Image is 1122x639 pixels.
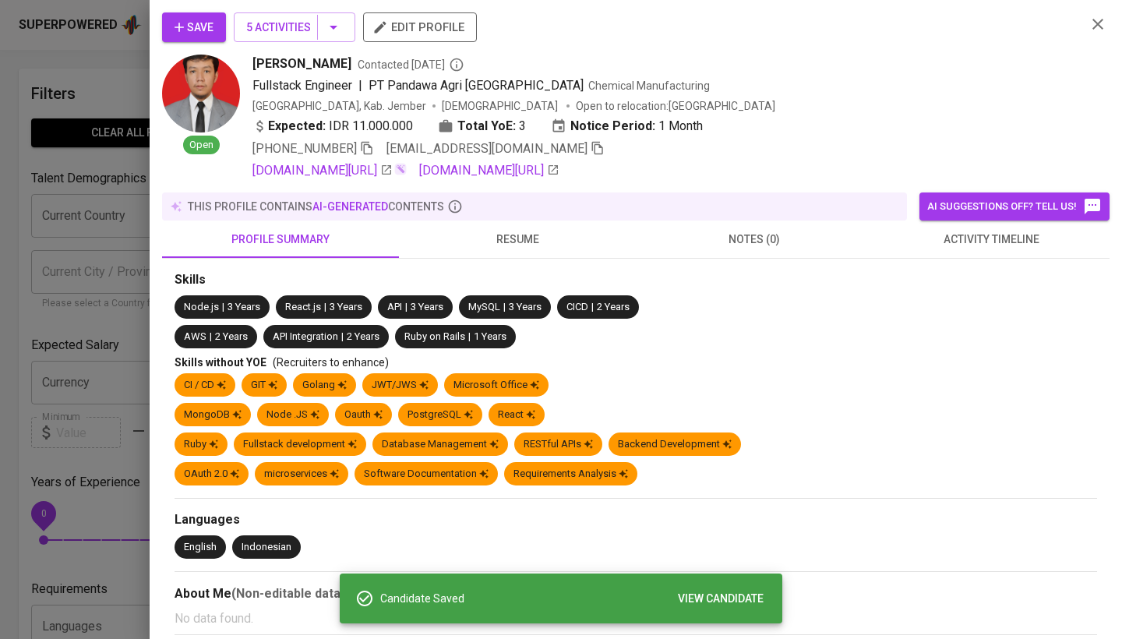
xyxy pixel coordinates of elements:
[228,301,260,312] span: 3 Years
[252,78,352,93] span: Fullstack Engineer
[175,609,1097,628] p: No data found.
[498,408,535,422] div: React
[175,584,1097,603] div: About Me
[372,378,429,393] div: JWT/JWS
[363,12,477,42] button: edit profile
[302,378,347,393] div: Golang
[576,98,775,114] p: Open to relocation : [GEOGRAPHIC_DATA]
[474,330,506,342] span: 1 Years
[411,301,443,312] span: 3 Years
[380,584,770,613] div: Candidate Saved
[882,230,1100,249] span: activity timeline
[347,330,379,342] span: 2 Years
[358,57,464,72] span: Contacted [DATE]
[266,408,319,422] div: Node .JS
[252,98,426,114] div: [GEOGRAPHIC_DATA], Kab. Jember
[184,378,226,393] div: CI / CD
[184,301,219,312] span: Node.js
[591,300,594,315] span: |
[215,330,248,342] span: 2 Years
[618,437,732,452] div: Backend Development
[382,437,499,452] div: Database Management
[251,378,277,393] div: GIT
[419,161,559,180] a: [DOMAIN_NAME][URL]
[175,18,213,37] span: Save
[449,57,464,72] svg: By Batam recruiter
[457,117,516,136] b: Total YoE:
[252,141,357,156] span: [PHONE_NUMBER]
[222,300,224,315] span: |
[312,200,388,213] span: AI-generated
[285,301,321,312] span: React.js
[243,437,357,452] div: Fullstack development
[162,55,240,132] img: fe04ac98d75e23734361910d905af9d7.jpg
[919,192,1110,221] button: AI suggestions off? Tell us!
[387,301,402,312] span: API
[588,79,710,92] span: Chemical Manufacturing
[330,301,362,312] span: 3 Years
[252,117,413,136] div: IDR 11.000.000
[503,300,506,315] span: |
[234,12,355,42] button: 5 Activities
[242,540,291,555] div: Indonesian
[376,17,464,37] span: edit profile
[268,117,326,136] b: Expected:
[210,330,212,344] span: |
[927,197,1102,216] span: AI suggestions off? Tell us!
[171,230,390,249] span: profile summary
[405,300,408,315] span: |
[184,408,242,422] div: MongoDB
[162,12,226,42] button: Save
[231,586,457,601] b: (Non-editable data from old database)
[513,467,628,482] div: Requirements Analysis
[252,55,351,73] span: [PERSON_NAME]
[264,467,339,482] div: microservices
[408,408,473,422] div: PostgreSQL
[566,301,588,312] span: CICD
[324,300,326,315] span: |
[509,301,542,312] span: 3 Years
[175,356,266,369] span: Skills without YOE
[246,18,343,37] span: 5 Activities
[184,467,239,482] div: OAuth 2.0
[551,117,703,136] div: 1 Month
[404,330,465,342] span: Ruby on Rails
[468,330,471,344] span: |
[273,356,389,369] span: (Recruiters to enhance)
[184,330,206,342] span: AWS
[468,301,500,312] span: MySQL
[273,330,338,342] span: API Integration
[645,230,863,249] span: notes (0)
[175,271,1097,289] div: Skills
[678,589,764,609] span: VIEW CANDIDATE
[188,199,444,214] p: this profile contains contents
[183,138,220,153] span: Open
[358,76,362,95] span: |
[519,117,526,136] span: 3
[442,98,560,114] span: [DEMOGRAPHIC_DATA]
[364,467,489,482] div: Software Documentation
[184,437,218,452] div: Ruby
[386,141,587,156] span: [EMAIL_ADDRESS][DOMAIN_NAME]
[394,163,407,175] img: magic_wand.svg
[341,330,344,344] span: |
[363,20,477,33] a: edit profile
[175,511,1097,529] div: Languages
[597,301,630,312] span: 2 Years
[344,408,383,422] div: Oauth
[369,78,584,93] span: PT Pandawa Agri [GEOGRAPHIC_DATA]
[184,540,217,555] div: English
[570,117,655,136] b: Notice Period:
[453,378,539,393] div: Microsoft Office
[408,230,626,249] span: resume
[252,161,393,180] a: [DOMAIN_NAME][URL]
[524,437,593,452] div: RESTful APIs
